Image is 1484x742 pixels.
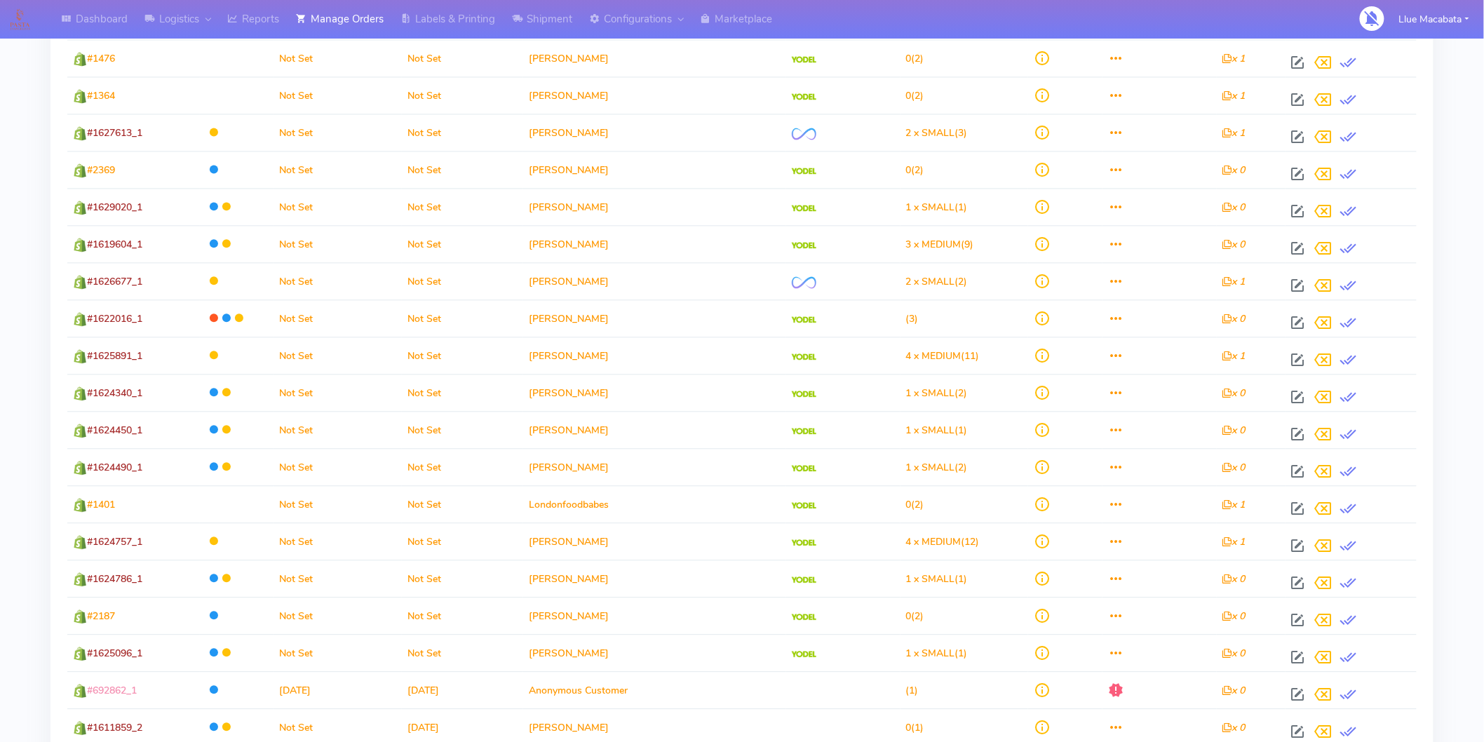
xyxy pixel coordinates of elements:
span: (2) [906,498,924,511]
span: #1624757_1 [87,535,142,548]
td: [PERSON_NAME] [523,448,785,485]
i: x 1 [1222,349,1246,363]
td: Not Set [274,188,402,225]
td: [PERSON_NAME] [523,225,785,262]
span: 1 x SMALL [906,386,955,400]
span: (3) [906,312,919,325]
td: Not Set [274,114,402,151]
i: x 0 [1222,684,1246,697]
i: x 0 [1222,201,1246,214]
td: Not Set [274,374,402,411]
img: Yodel [792,391,816,398]
span: (1) [906,201,968,214]
span: 4 x MEDIUM [906,349,962,363]
i: x 0 [1222,572,1246,586]
td: Not Set [402,597,524,634]
td: Not Set [274,522,402,560]
td: Not Set [402,485,524,522]
td: Not Set [274,151,402,188]
td: Not Set [402,225,524,262]
td: [PERSON_NAME] [523,634,785,671]
td: [PERSON_NAME] [523,114,785,151]
i: x 0 [1222,238,1246,251]
span: #1626677_1 [87,275,142,288]
span: (1) [906,721,924,734]
i: x 1 [1222,89,1246,102]
td: Not Set [274,560,402,597]
span: 1 x SMALL [906,461,955,474]
td: [DATE] [274,671,402,708]
td: Not Set [402,337,524,374]
span: #1627613_1 [87,126,142,140]
span: 1 x SMALL [906,572,955,586]
td: Not Set [402,151,524,188]
td: [PERSON_NAME] [523,411,785,448]
i: x 1 [1222,52,1246,65]
span: (1) [906,572,968,586]
span: (2) [906,163,924,177]
td: Not Set [274,411,402,448]
img: Yodel [792,242,816,249]
td: [PERSON_NAME] [523,76,785,114]
img: Yodel [792,316,816,323]
td: Not Set [402,448,524,485]
td: Not Set [274,76,402,114]
span: 4 x MEDIUM [906,535,962,548]
span: (1) [906,684,919,697]
span: (3) [906,126,968,140]
td: Not Set [402,374,524,411]
span: (12) [906,535,980,548]
span: 0 [906,163,912,177]
span: 0 [906,89,912,102]
td: Not Set [274,634,402,671]
img: Yodel [792,539,816,546]
i: x 1 [1222,126,1246,140]
td: Not Set [274,448,402,485]
td: [PERSON_NAME] [523,597,785,634]
i: x 0 [1222,312,1246,325]
td: Not Set [402,76,524,114]
span: #2369 [87,163,115,177]
td: Not Set [402,114,524,151]
td: Not Set [402,560,524,597]
td: [PERSON_NAME] [523,299,785,337]
span: 1 x SMALL [906,647,955,660]
td: [PERSON_NAME] [523,262,785,299]
i: x 0 [1222,647,1246,660]
i: x 1 [1222,275,1246,288]
i: x 0 [1222,609,1246,623]
span: (2) [906,386,968,400]
i: x 0 [1222,386,1246,400]
td: Not Set [274,299,402,337]
span: 0 [906,609,912,623]
span: #1624340_1 [87,386,142,400]
img: Yodel [792,614,816,621]
span: #1364 [87,89,115,102]
span: #1476 [87,52,115,65]
img: Yodel [792,56,816,63]
span: (2) [906,609,924,623]
img: Yodel [792,465,816,472]
img: OnFleet [792,128,816,140]
span: (2) [906,52,924,65]
td: [PERSON_NAME] [523,560,785,597]
span: #1624450_1 [87,424,142,437]
img: Yodel [792,93,816,100]
td: Not Set [402,39,524,76]
span: (2) [906,89,924,102]
td: Not Set [274,262,402,299]
td: Not Set [402,188,524,225]
td: [PERSON_NAME] [523,522,785,560]
span: #1625891_1 [87,349,142,363]
img: Yodel [792,651,816,658]
i: x 0 [1222,424,1246,437]
span: #1624786_1 [87,572,142,586]
td: Not Set [274,39,402,76]
img: Yodel [792,502,816,509]
span: 0 [906,721,912,734]
td: Not Set [402,262,524,299]
td: [PERSON_NAME] [523,39,785,76]
span: (1) [906,647,968,660]
i: x 0 [1222,461,1246,474]
span: #1625096_1 [87,647,142,660]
